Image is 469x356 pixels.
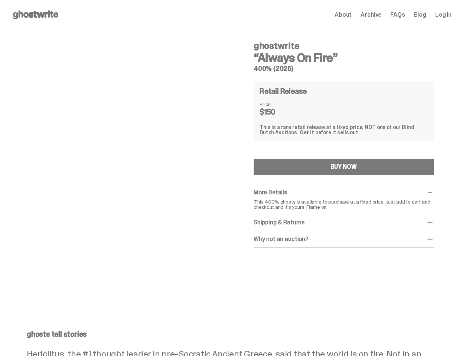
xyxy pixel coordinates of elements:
[254,52,434,64] h3: “Always On Fire”
[260,102,297,107] dt: Price
[361,12,381,18] a: Archive
[260,88,307,95] h4: Retail Release
[331,164,357,170] div: BUY NOW
[254,65,434,72] h5: 400% (2025)
[254,159,434,175] button: BUY NOW
[254,235,434,243] div: Why not an auction?
[435,12,452,18] a: Log in
[254,219,434,226] div: Shipping & Returns
[260,108,297,116] dd: $150
[254,42,434,50] h4: ghostwrite
[414,12,426,18] a: Blog
[260,125,428,135] div: This is a rare retail release at a fixed price, NOT one of our Blind Dutch Auctions. Get it befor...
[27,330,437,338] p: ghosts tell stories
[254,188,287,196] span: More Details
[254,199,434,210] p: This 400% ghosts is available to purchase at a fixed price. Just add to cart and checkout and it'...
[335,12,352,18] a: About
[390,12,405,18] a: FAQs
